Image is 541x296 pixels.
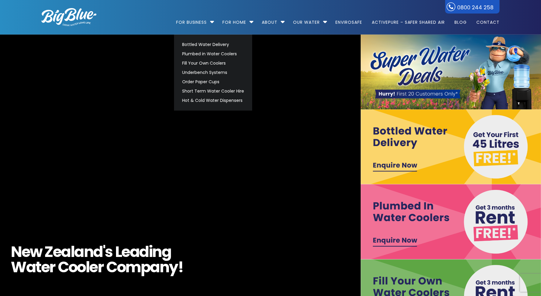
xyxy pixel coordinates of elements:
[58,260,69,275] span: C
[98,260,104,275] span: r
[139,244,149,259] span: d
[44,244,53,259] span: Z
[130,244,139,259] span: a
[74,244,84,259] span: a
[162,244,171,259] span: g
[84,244,93,259] span: n
[160,260,169,275] span: n
[106,260,117,275] span: C
[121,244,130,259] span: e
[179,77,247,87] a: Order Paper Cups
[49,260,55,275] span: r
[115,244,122,259] span: L
[89,260,98,275] span: e
[93,244,103,259] span: d
[179,40,247,49] a: Bottled Water Delivery
[26,260,36,275] span: a
[141,260,150,275] span: p
[117,260,126,275] span: o
[179,59,247,68] a: Fill Your Own Coolers
[11,244,22,259] span: N
[152,244,162,259] span: n
[11,260,26,275] span: W
[77,260,86,275] span: o
[69,260,77,275] span: o
[150,260,160,275] span: a
[22,244,30,259] span: e
[61,244,71,259] span: a
[178,260,183,275] span: !
[86,260,90,275] span: l
[125,260,141,275] span: m
[71,244,75,259] span: l
[405,252,533,288] iframe: Chatbot
[41,260,50,275] span: e
[179,68,247,77] a: Underbench Systems
[41,8,96,26] img: logo
[169,260,178,275] span: y
[30,244,42,259] span: w
[179,49,247,59] a: Plumbed in Water Coolers
[179,87,247,96] a: Short Term Water Cooler Hire
[179,96,247,105] a: Hot & Cold Water Dispensers
[35,260,41,275] span: t
[149,244,152,259] span: i
[53,244,61,259] span: e
[105,244,112,259] span: s
[103,244,105,259] span: '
